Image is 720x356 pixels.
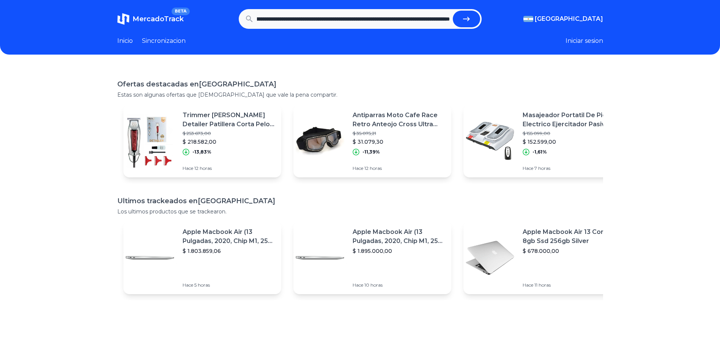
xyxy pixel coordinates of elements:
p: Apple Macbook Air (13 Pulgadas, 2020, Chip M1, 256 Gb De Ssd, 8 Gb De Ram) - Plata [183,227,275,246]
p: -13,83% [192,149,211,155]
img: MercadoTrack [117,13,129,25]
p: $ 253.673,00 [183,130,275,136]
img: Featured image [123,114,176,168]
span: MercadoTrack [132,15,184,23]
p: Hace 5 horas [183,282,275,288]
p: -11,39% [362,149,380,155]
p: Los ultimos productos que se trackearon. [117,208,603,215]
img: Featured image [293,231,347,284]
p: $ 1.803.859,06 [183,247,275,255]
a: Featured imageApple Macbook Air (13 Pulgadas, 2020, Chip M1, 256 Gb De Ssd, 8 Gb De Ram) - Plata$... [123,221,281,294]
p: Apple Macbook Air 13 Core I5 8gb Ssd 256gb Silver [523,227,615,246]
p: -1,61% [533,149,547,155]
p: $ 31.079,30 [353,138,445,146]
a: Featured imageApple Macbook Air 13 Core I5 8gb Ssd 256gb Silver$ 678.000,00Hace 11 horas [463,221,621,294]
p: $ 1.895.000,00 [353,247,445,255]
p: Masajeador Portatil De Pies Electrico Ejercitador Pasivo [523,111,615,129]
a: Featured imageAntiparras Moto Cafe Race Retro Anteojo Cross Ultra Violetab$ 35.075,21$ 31.079,30-... [293,105,451,177]
a: Inicio [117,36,133,45]
p: $ 35.075,21 [353,130,445,136]
p: $ 218.582,00 [183,138,275,146]
p: Hace 12 horas [183,165,275,171]
h1: Ultimos trackeados en [GEOGRAPHIC_DATA] [117,196,603,206]
a: Featured imageTrimmer [PERSON_NAME] Detailer Patillera Corta Pelo Profesional 6c$ 253.673,00$ 218... [123,105,281,177]
p: $ 155.099,00 [523,130,615,136]
button: Iniciar sesion [566,36,603,45]
a: Sincronizacion [142,36,186,45]
button: [GEOGRAPHIC_DATA] [523,14,603,24]
p: $ 152.599,00 [523,138,615,146]
p: Hace 7 horas [523,165,615,171]
img: Featured image [123,231,176,284]
span: [GEOGRAPHIC_DATA] [535,14,603,24]
a: Featured imageMasajeador Portatil De Pies Electrico Ejercitador Pasivo$ 155.099,00$ 152.599,00-1,... [463,105,621,177]
h1: Ofertas destacadas en [GEOGRAPHIC_DATA] [117,79,603,89]
img: Featured image [293,114,347,168]
p: Hace 11 horas [523,282,615,288]
span: BETA [172,8,189,15]
p: Antiparras Moto Cafe Race Retro Anteojo Cross Ultra Violetab [353,111,445,129]
a: Featured imageApple Macbook Air (13 Pulgadas, 2020, Chip M1, 256 Gb De Ssd, 8 Gb De Ram) - Plata$... [293,221,451,294]
img: Argentina [523,16,533,22]
p: Estas son algunas ofertas que [DEMOGRAPHIC_DATA] que vale la pena compartir. [117,91,603,99]
p: Hace 12 horas [353,165,445,171]
p: Hace 10 horas [353,282,445,288]
p: Trimmer [PERSON_NAME] Detailer Patillera Corta Pelo Profesional 6c [183,111,275,129]
p: Apple Macbook Air (13 Pulgadas, 2020, Chip M1, 256 Gb De Ssd, 8 Gb De Ram) - Plata [353,227,445,246]
img: Featured image [463,231,517,284]
p: $ 678.000,00 [523,247,615,255]
img: Featured image [463,114,517,168]
a: MercadoTrackBETA [117,13,184,25]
